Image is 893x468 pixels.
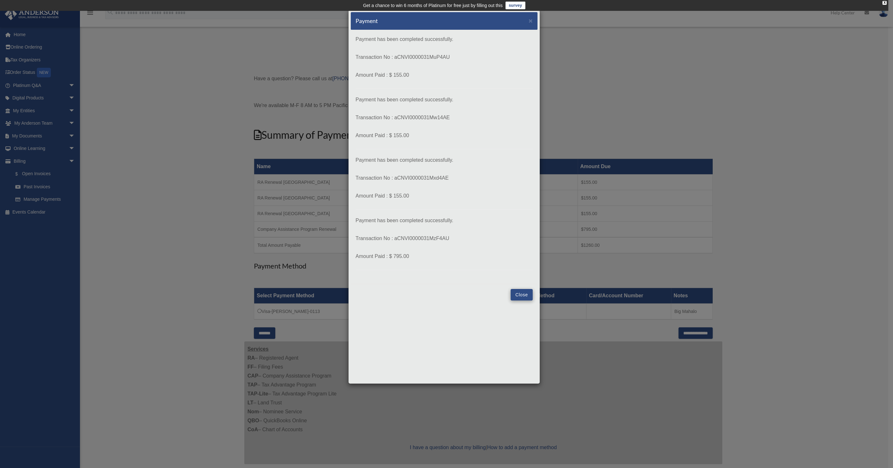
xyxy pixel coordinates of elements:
[356,71,533,80] p: Amount Paid : $ 155.00
[505,2,525,9] a: survey
[356,113,533,122] p: Transaction No : aCNVI0000031Mw14AE
[529,17,533,24] span: ×
[356,95,533,104] p: Payment has been completed successfully.
[511,289,533,300] button: Close
[356,35,533,44] p: Payment has been completed successfully.
[356,191,533,200] p: Amount Paid : $ 155.00
[529,17,533,24] button: Close
[356,174,533,183] p: Transaction No : aCNVI0000031Mxd4AE
[356,234,533,243] p: Transaction No : aCNVI0000031MzF4AU
[356,53,533,62] p: Transaction No : aCNVI0000031MuP4AU
[356,17,378,25] h5: Payment
[363,2,503,9] div: Get a chance to win 6 months of Platinum for free just by filling out this
[356,252,533,261] p: Amount Paid : $ 795.00
[356,216,533,225] p: Payment has been completed successfully.
[882,1,887,5] div: close
[356,156,533,165] p: Payment has been completed successfully.
[356,131,533,140] p: Amount Paid : $ 155.00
